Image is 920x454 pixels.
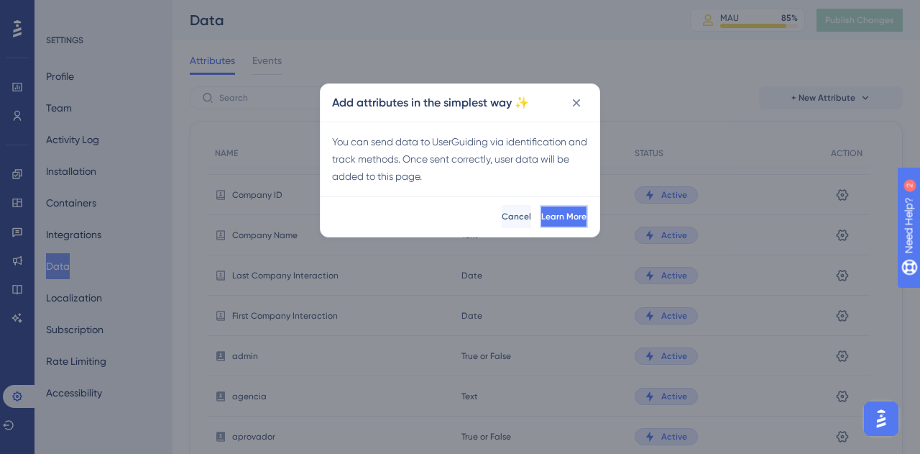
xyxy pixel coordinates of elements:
[332,133,588,185] div: You can send data to UserGuiding via identification and track methods. Once sent correctly, user ...
[100,7,104,19] div: 2
[860,397,903,440] iframe: UserGuiding AI Assistant Launcher
[502,211,531,222] span: Cancel
[34,4,90,21] span: Need Help?
[541,211,586,222] span: Learn More
[332,94,529,112] h2: Add attributes in the simplest way ✨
